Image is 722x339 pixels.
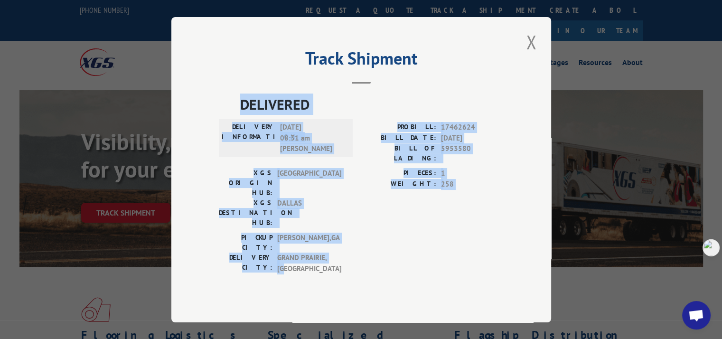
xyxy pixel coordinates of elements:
span: 258 [441,179,504,189]
label: PIECES: [361,168,436,179]
label: BILL DATE: [361,132,436,143]
label: XGS DESTINATION HUB: [219,198,272,228]
span: [DATE] [441,132,504,143]
span: [DATE] 08:31 am [PERSON_NAME] [280,122,344,154]
label: PROBILL: [361,122,436,133]
span: [GEOGRAPHIC_DATA] [277,168,341,198]
label: BILL OF LADING: [361,143,436,163]
label: XGS ORIGIN HUB: [219,168,272,198]
h2: Track Shipment [219,52,504,70]
label: DELIVERY INFORMATION: [222,122,275,154]
a: Open chat [682,301,711,330]
span: DALLAS [277,198,341,228]
span: [PERSON_NAME] , GA [277,233,341,253]
button: Close modal [523,29,539,55]
span: DELIVERED [240,94,504,115]
span: 5953580 [441,143,504,163]
label: DELIVERY CITY: [219,253,272,274]
label: PICKUP CITY: [219,233,272,253]
label: WEIGHT: [361,179,436,189]
span: GRAND PRAIRIE , [GEOGRAPHIC_DATA] [277,253,341,274]
span: 1 [441,168,504,179]
span: 17462624 [441,122,504,133]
